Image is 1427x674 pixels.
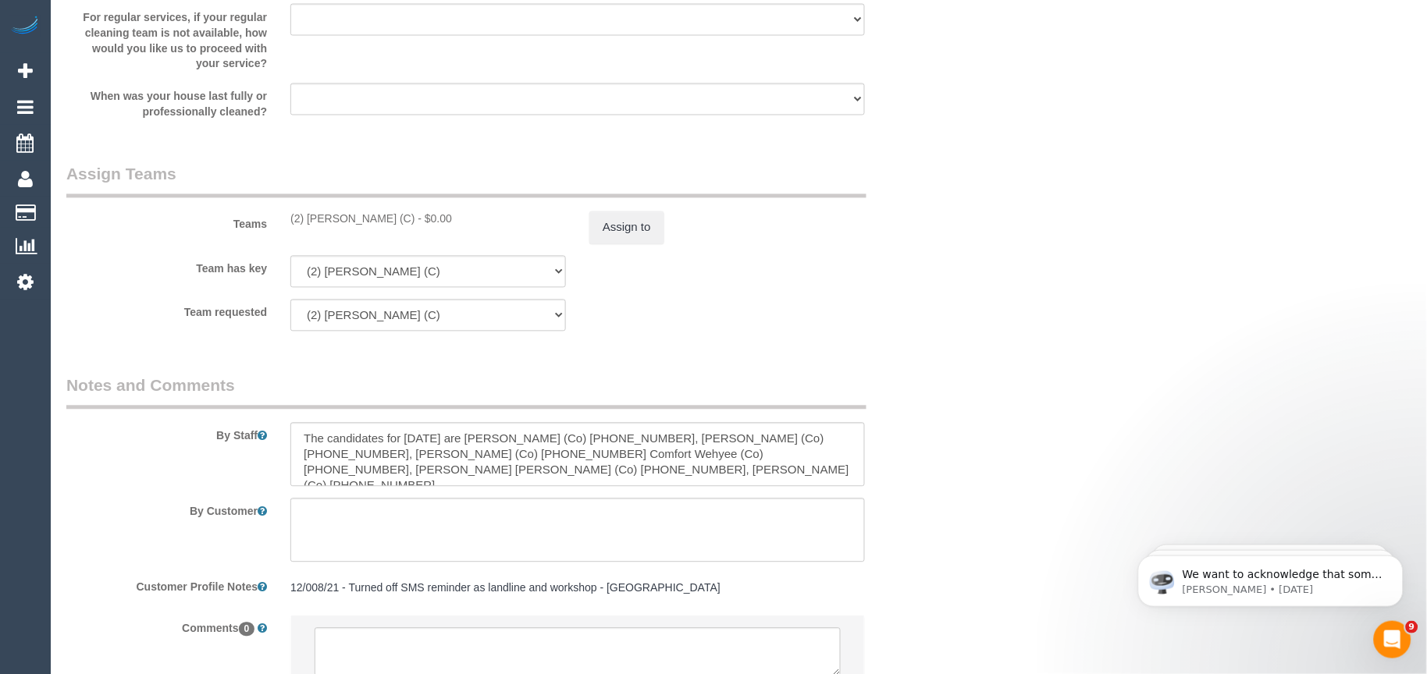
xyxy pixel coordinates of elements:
legend: Notes and Comments [66,374,867,410]
pre: 12/008/21 - Turned off SMS reminder as landline and workshop - [GEOGRAPHIC_DATA] [290,580,865,596]
label: Team requested [55,300,279,321]
button: Assign to [589,211,664,244]
p: Message from Ellie, sent 2w ago [68,60,269,74]
img: Automaid Logo [9,16,41,37]
label: Customer Profile Notes [55,574,279,595]
label: By Customer [55,498,279,520]
iframe: Intercom live chat [1374,621,1411,658]
label: Comments [55,615,279,637]
div: 0 hours x $0.00/hour [290,211,566,227]
iframe: Intercom notifications message [1115,523,1427,632]
legend: Assign Teams [66,163,867,198]
label: Team has key [55,256,279,277]
label: By Staff [55,423,279,444]
label: Teams [55,211,279,232]
span: 9 [1406,621,1418,633]
span: We want to acknowledge that some users may be experiencing lag or slower performance in our softw... [68,45,269,259]
label: When was your house last fully or professionally cleaned? [55,83,279,120]
span: 0 [239,623,255,637]
label: For regular services, if your regular cleaning team is not available, how would you like us to pr... [55,4,279,72]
